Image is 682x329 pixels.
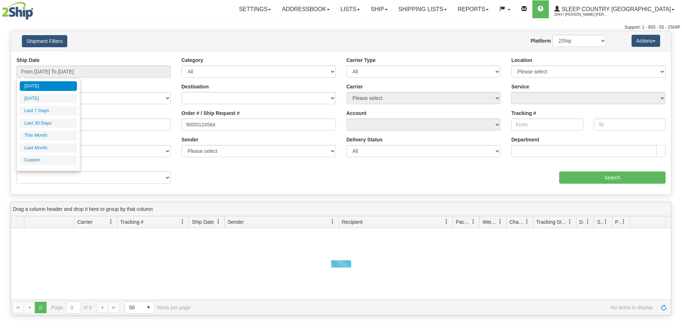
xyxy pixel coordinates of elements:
[347,110,367,117] label: Account
[618,216,630,228] a: Pickup Status filter column settings
[2,24,680,30] div: Support: 1 - 855 - 55 - 2SHIP
[559,171,666,184] input: Search
[549,0,680,18] a: Sleep Country [GEOGRAPHIC_DATA] 2044 / [PERSON_NAME] [PERSON_NAME]
[579,218,585,226] span: Delivery Status
[276,0,335,18] a: Addressbook
[511,110,536,117] label: Tracking #
[564,216,576,228] a: Tracking Status filter column settings
[11,202,671,216] div: grid grouping header
[347,136,383,143] label: Delivery Status
[77,218,93,226] span: Carrier
[666,128,681,201] iframe: chat widget
[536,218,567,226] span: Tracking Status
[511,136,539,143] label: Department
[192,218,214,226] span: Ship Date
[467,216,479,228] a: Packages filter column settings
[511,83,529,90] label: Service
[658,302,669,313] a: Refresh
[212,216,224,228] a: Ship Date filter column settings
[120,218,144,226] span: Tracking #
[347,83,363,90] label: Carrier
[582,216,594,228] a: Delivery Status filter column settings
[554,11,608,18] span: 2044 / [PERSON_NAME] [PERSON_NAME]
[483,218,498,226] span: Weight
[327,216,339,228] a: Sender filter column settings
[632,35,660,47] button: Actions
[2,2,33,20] img: logo2044.jpg
[521,216,533,228] a: Charge filter column settings
[129,304,139,311] span: 50
[176,216,189,228] a: Tracking # filter column settings
[393,0,452,18] a: Shipping lists
[143,302,154,313] span: select
[20,155,77,165] li: Custom
[20,131,77,140] li: This Month
[125,301,155,314] span: Page sizes drop down
[531,37,551,44] label: Platform
[594,118,666,131] input: To
[615,218,621,226] span: Pickup Status
[35,302,46,313] span: Page 0
[494,216,506,228] a: Weight filter column settings
[20,94,77,103] li: [DATE]
[20,118,77,128] li: Last 30 Days
[20,106,77,116] li: Last 7 Days
[22,35,67,47] button: Shipment Filters
[182,136,198,143] label: Sender
[365,0,393,18] a: Ship
[560,6,671,12] span: Sleep Country [GEOGRAPHIC_DATA]
[597,218,603,226] span: Shipment Issues
[233,0,276,18] a: Settings
[440,216,453,228] a: Recipient filter column settings
[335,0,365,18] a: Lists
[509,218,524,226] span: Charge
[105,216,117,228] a: Carrier filter column settings
[228,218,244,226] span: Sender
[600,216,612,228] a: Shipment Issues filter column settings
[456,218,471,226] span: Packages
[511,118,583,131] input: From
[511,57,532,64] label: Location
[347,57,376,64] label: Carrier Type
[52,301,92,314] span: Page of 0
[20,143,77,153] li: Last Month
[182,83,209,90] label: Destination
[182,110,240,117] label: Order # / Ship Request #
[16,57,40,64] label: Ship Date
[200,305,653,310] span: No items to display
[342,218,363,226] span: Recipient
[182,57,203,64] label: Category
[452,0,494,18] a: Reports
[125,301,190,314] span: items per page
[20,81,77,91] li: [DATE]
